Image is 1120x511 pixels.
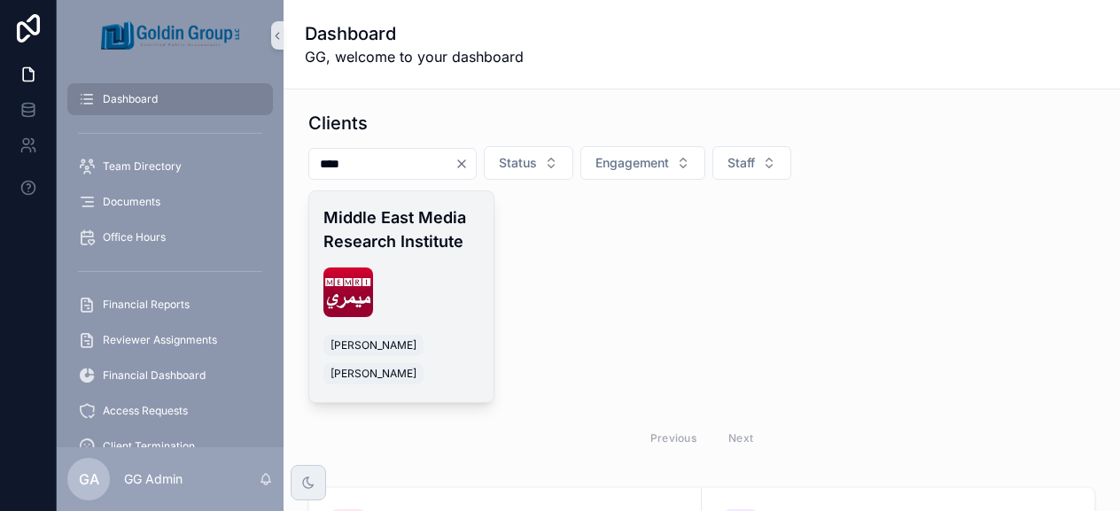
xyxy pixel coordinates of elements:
[103,159,182,174] span: Team Directory
[103,368,206,383] span: Financial Dashboard
[67,360,273,391] a: Financial Dashboard
[67,395,273,427] a: Access Requests
[79,468,99,490] span: GA
[484,146,573,180] button: Select Button
[455,157,476,171] button: Clear
[499,154,537,172] span: Status
[103,195,160,209] span: Documents
[67,289,273,321] a: Financial Reports
[57,71,284,447] div: scrollable content
[103,333,217,347] span: Reviewer Assignments
[67,151,273,182] a: Team Directory
[331,338,416,352] span: [PERSON_NAME]
[712,146,791,180] button: Select Button
[103,230,166,244] span: Office Hours
[580,146,705,180] button: Select Button
[595,154,669,172] span: Engagement
[67,221,273,253] a: Office Hours
[103,298,190,312] span: Financial Reports
[305,46,524,67] span: GG, welcome to your dashboard
[67,83,273,115] a: Dashboard
[67,324,273,356] a: Reviewer Assignments
[727,154,755,172] span: Staff
[308,190,494,403] a: Middle East Media Research Institutelogo.jpg[PERSON_NAME][PERSON_NAME]
[101,21,239,50] img: App logo
[124,470,183,488] p: GG Admin
[331,367,416,381] span: [PERSON_NAME]
[323,267,373,317] img: logo.jpg
[305,21,524,46] h1: Dashboard
[323,205,479,253] h4: Middle East Media Research Institute
[103,404,188,418] span: Access Requests
[103,92,158,106] span: Dashboard
[67,430,273,462] a: Client Termination
[67,186,273,218] a: Documents
[308,111,368,135] h1: Clients
[103,439,195,453] span: Client Termination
